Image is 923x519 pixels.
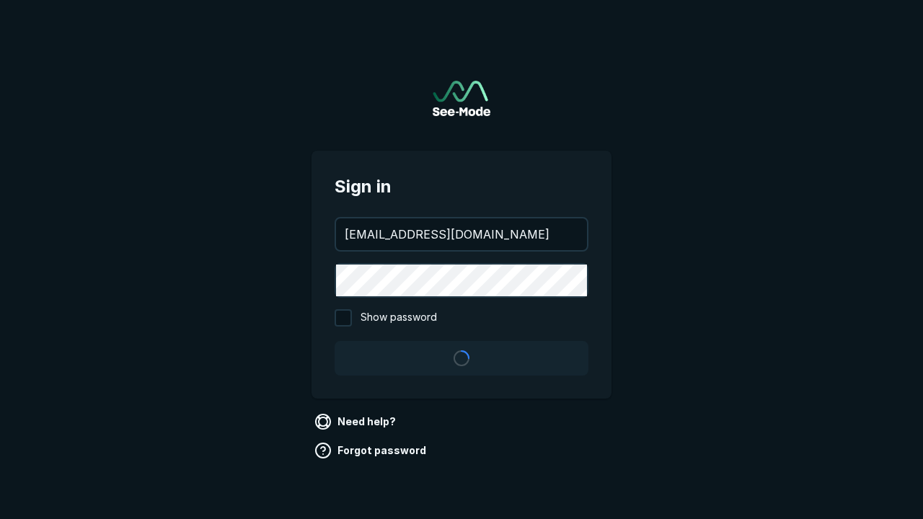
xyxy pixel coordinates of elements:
input: your@email.com [336,218,587,250]
img: See-Mode Logo [433,81,490,116]
a: Go to sign in [433,81,490,116]
a: Need help? [312,410,402,433]
span: Sign in [335,174,588,200]
a: Forgot password [312,439,432,462]
span: Show password [361,309,437,327]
